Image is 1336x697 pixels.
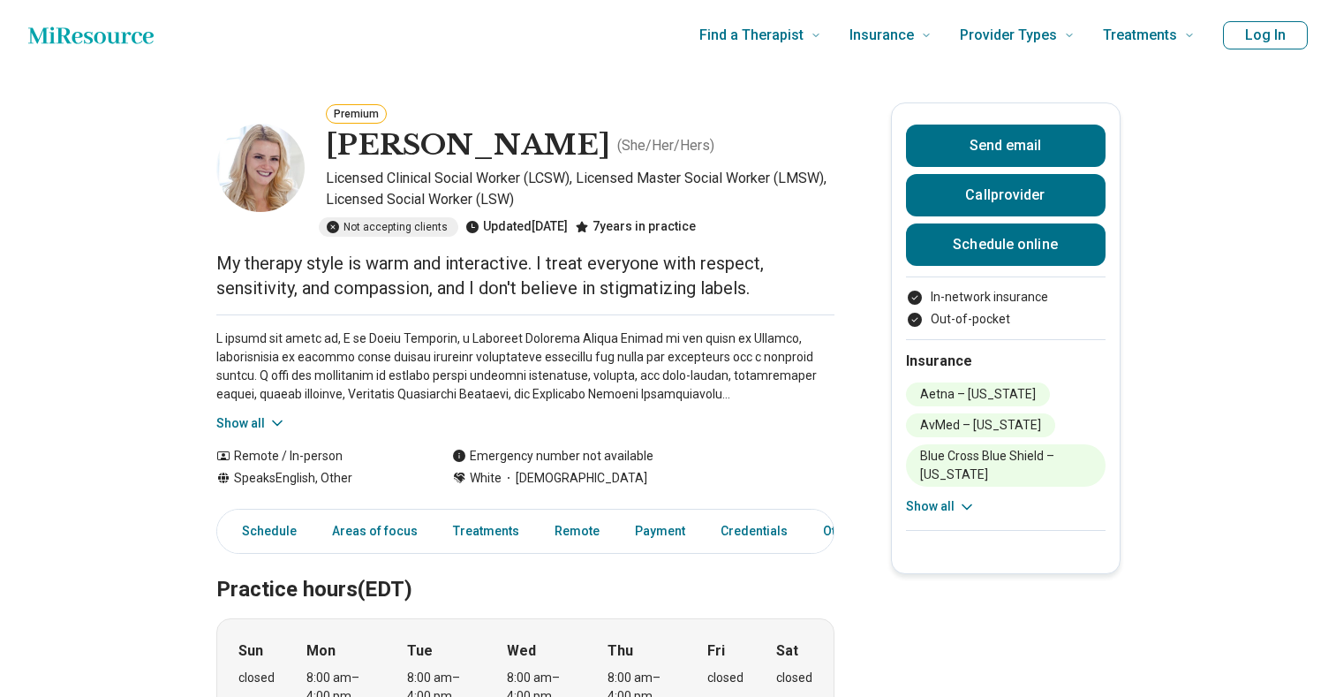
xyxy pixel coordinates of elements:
li: Blue Cross Blue Shield – [US_STATE] [906,444,1106,487]
a: Other [812,513,876,549]
button: Premium [326,104,387,124]
li: In-network insurance [906,288,1106,307]
strong: Sun [238,640,263,662]
div: closed [707,669,743,687]
div: closed [238,669,275,687]
h2: Practice hours (EDT) [216,533,834,605]
p: L ipsumd sit ametc ad, E se Doeiu Temporin, u Laboreet Dolorema Aliqua Enimad mi ven quisn ex Ull... [216,330,834,404]
p: Licensed Clinical Social Worker (LCSW), Licensed Master Social Worker (LMSW), Licensed Social Wor... [326,168,834,210]
strong: Mon [306,640,336,662]
div: 7 years in practice [575,217,696,237]
strong: Thu [608,640,633,662]
div: Emergency number not available [452,447,653,466]
p: ( She/Her/Hers ) [617,135,714,156]
li: AvMed – [US_STATE] [906,413,1055,437]
div: closed [776,669,812,687]
a: Schedule online [906,223,1106,266]
img: Casey Albrizio, Licensed Clinical Social Worker (LCSW) [216,124,305,212]
a: Home page [28,18,154,53]
p: My therapy style is warm and interactive. I treat everyone with respect, sensitivity, and compass... [216,251,834,300]
a: Areas of focus [321,513,428,549]
strong: Wed [507,640,536,662]
strong: Sat [776,640,798,662]
div: Remote / In-person [216,447,417,466]
button: Log In [1223,21,1308,49]
span: Find a Therapist [699,23,804,48]
div: Updated [DATE] [465,217,568,237]
strong: Tue [407,640,433,662]
a: Schedule [221,513,307,549]
li: Aetna – [US_STATE] [906,383,1050,406]
span: White [470,469,502,488]
a: Payment [624,513,696,549]
span: Insurance [849,23,914,48]
button: Callprovider [906,174,1106,216]
span: [DEMOGRAPHIC_DATA] [502,469,647,488]
span: Treatments [1103,23,1177,48]
div: Speaks English, Other [216,469,417,488]
span: Provider Types [960,23,1057,48]
a: Remote [544,513,610,549]
a: Credentials [710,513,798,549]
h2: Insurance [906,351,1106,372]
strong: Fri [707,640,725,662]
button: Show all [906,497,976,516]
h1: [PERSON_NAME] [326,127,610,164]
ul: Payment options [906,288,1106,329]
li: Out-of-pocket [906,310,1106,329]
div: Not accepting clients [319,217,458,237]
button: Show all [216,414,286,433]
button: Send email [906,125,1106,167]
a: Treatments [442,513,530,549]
